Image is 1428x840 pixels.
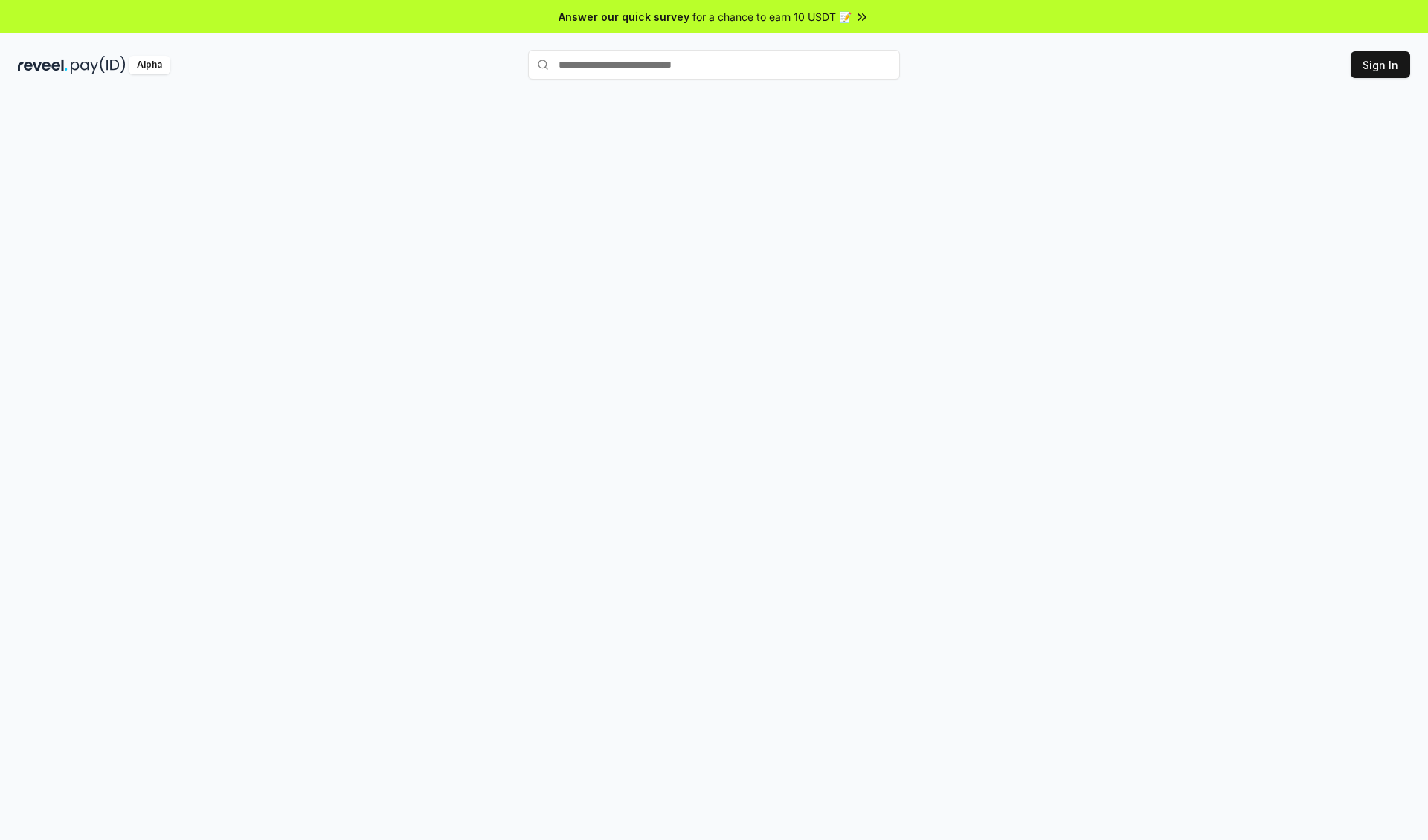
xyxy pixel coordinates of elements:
button: Sign In [1351,51,1410,78]
span: Answer our quick survey [559,9,689,25]
span: for a chance to earn 10 USDT 📝 [692,9,852,25]
div: Alpha [129,56,170,74]
img: pay_id [71,56,126,74]
img: reveel_dark [18,56,68,74]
